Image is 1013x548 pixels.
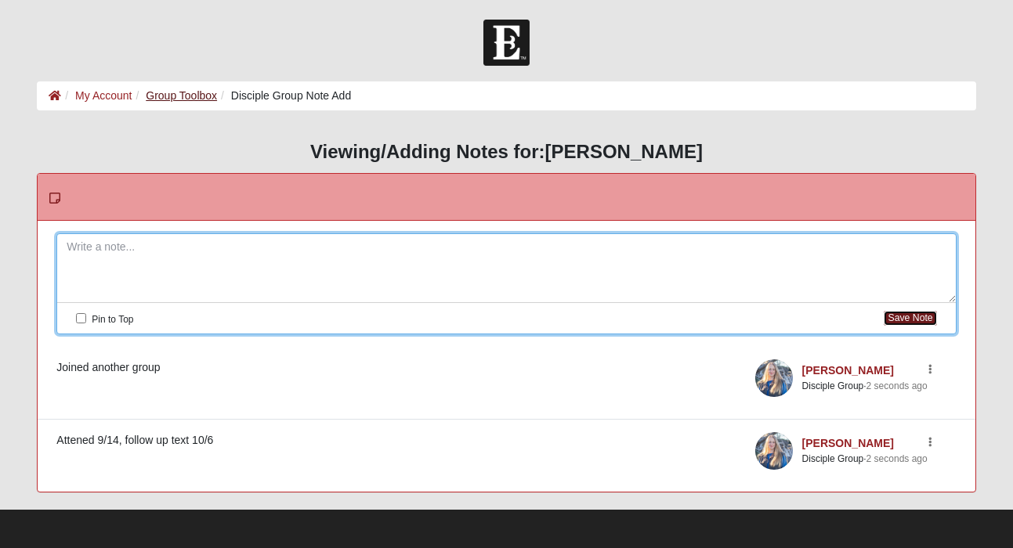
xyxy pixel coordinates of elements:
a: [PERSON_NAME] [802,364,894,377]
li: Disciple Group Note Add [217,88,351,104]
span: · [802,381,866,391]
span: Pin to Top [92,314,133,325]
input: Pin to Top [76,313,86,323]
a: My Account [75,89,132,102]
a: 2 seconds ago [866,379,928,393]
img: Tonya Annis [755,359,793,397]
a: 2 seconds ago [866,452,928,466]
div: Joined another group [56,359,956,376]
span: Disciple Group [802,381,864,391]
span: · [802,454,866,463]
a: [PERSON_NAME] [802,437,894,449]
img: Tonya Annis [755,432,793,470]
img: Church of Eleven22 Logo [483,20,530,66]
h3: Viewing/Adding Notes for: [37,141,975,164]
time: October 6, 2025, 7:08 PM [866,380,928,391]
time: October 6, 2025, 3:01 PM [866,453,928,464]
span: Disciple Group [802,454,864,463]
a: Group Toolbox [146,89,217,102]
strong: [PERSON_NAME] [545,141,703,162]
div: Attened 9/14, follow up text 10/6 [56,432,956,449]
button: Save Note [884,311,936,326]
